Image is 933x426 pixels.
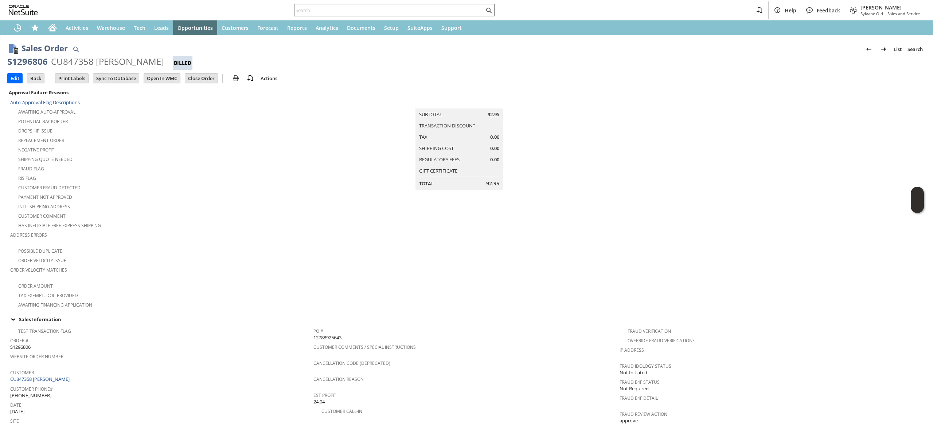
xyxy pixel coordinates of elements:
[257,24,278,31] span: Forecast
[891,43,905,55] a: List
[97,24,125,31] span: Warehouse
[313,360,390,366] a: Cancellation Code (deprecated)
[150,20,173,35] a: Leads
[10,370,34,376] a: Customer
[415,97,503,109] caption: Summary
[18,147,54,153] a: Negative Profit
[66,24,88,31] span: Activities
[71,45,80,54] img: Quick Find
[7,315,923,324] div: Sales Information
[10,267,67,273] a: Order Velocity Matches
[9,20,26,35] a: Recent Records
[185,74,218,83] input: Close Order
[403,20,437,35] a: SuiteApps
[246,74,255,83] img: add-record.svg
[48,23,57,32] svg: Home
[154,24,169,31] span: Leads
[18,292,78,299] a: Tax Exempt. Doc Provided
[864,45,873,54] img: Previous
[8,74,22,83] input: Edit
[620,379,660,385] a: Fraud E4F Status
[144,74,180,83] input: Open In WMC
[316,24,338,31] span: Analytics
[134,24,145,31] span: Tech
[31,23,39,32] svg: Shortcuts
[18,302,92,308] a: Awaiting Financing Application
[18,328,71,334] a: Test Transaction Flag
[61,20,93,35] a: Activities
[18,194,72,200] a: Payment not approved
[7,56,48,67] div: S1296806
[620,395,658,401] a: Fraud E4F Detail
[18,222,101,229] a: Has Ineligible Free Express Shipping
[10,392,51,399] span: [PHONE_NUMBER]
[18,118,68,125] a: Potential Backorder
[313,398,325,405] span: 24.04
[7,315,926,324] td: Sales Information
[419,156,460,163] a: Regulatory Fees
[44,20,61,35] a: Home
[785,7,796,14] span: Help
[628,338,694,344] a: Override Fraud Verification?
[18,137,64,143] a: Replacement Order
[905,43,926,55] a: Search
[18,185,81,191] a: Customer Fraud Detected
[347,24,375,31] span: Documents
[860,4,920,11] span: [PERSON_NAME]
[7,88,311,97] div: Approval Failure Reasons
[419,167,457,174] a: Gift Certificate
[10,354,63,360] a: Website Order Number
[311,20,343,35] a: Analytics
[490,134,499,141] span: 0.00
[380,20,403,35] a: Setup
[620,369,647,376] span: Not Initiated
[437,20,466,35] a: Support
[911,187,924,213] iframe: Click here to launch Oracle Guided Learning Help Panel
[488,111,499,118] span: 92.95
[51,56,164,67] div: CU847358 [PERSON_NAME]
[173,20,217,35] a: Opportunities
[860,11,883,16] span: Sylvane Old
[313,334,341,341] span: 12788925643
[10,402,22,408] a: Date
[419,134,428,140] a: Tax
[18,283,53,289] a: Order Amount
[93,74,139,83] input: Sync To Database
[620,347,644,353] a: IP Address
[313,392,336,398] a: Est Profit
[217,20,253,35] a: Customers
[490,145,499,152] span: 0.00
[93,20,129,35] a: Warehouse
[419,180,434,187] a: Total
[419,111,442,118] a: Subtotal
[484,6,493,15] svg: Search
[10,386,53,392] a: Customer Phone#
[231,74,240,83] img: print.svg
[18,109,75,115] a: Awaiting Auto-Approval
[18,175,36,181] a: RIS flag
[490,156,499,163] span: 0.00
[10,232,47,238] a: Address Errors
[258,75,280,82] a: Actions
[486,180,499,187] span: 92.95
[887,11,920,16] span: Sales and Service
[22,42,68,54] h1: Sales Order
[879,45,888,54] img: Next
[620,411,667,417] a: Fraud Review Action
[18,204,70,210] a: Intl. Shipping Address
[222,24,249,31] span: Customers
[9,5,38,15] svg: logo
[18,257,66,264] a: Order Velocity Issue
[911,200,924,213] span: Oracle Guided Learning Widget. To move around, please hold and drag
[620,363,671,369] a: Fraud Idology Status
[10,99,80,106] a: Auto-Approval Flag Descriptions
[407,24,433,31] span: SuiteApps
[313,344,416,350] a: Customer Comments / Special Instructions
[18,248,62,254] a: Possible Duplicate
[18,213,66,219] a: Customer Comment
[628,328,671,334] a: Fraud Verification
[173,56,192,70] div: Billed
[343,20,380,35] a: Documents
[384,24,399,31] span: Setup
[13,23,22,32] svg: Recent Records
